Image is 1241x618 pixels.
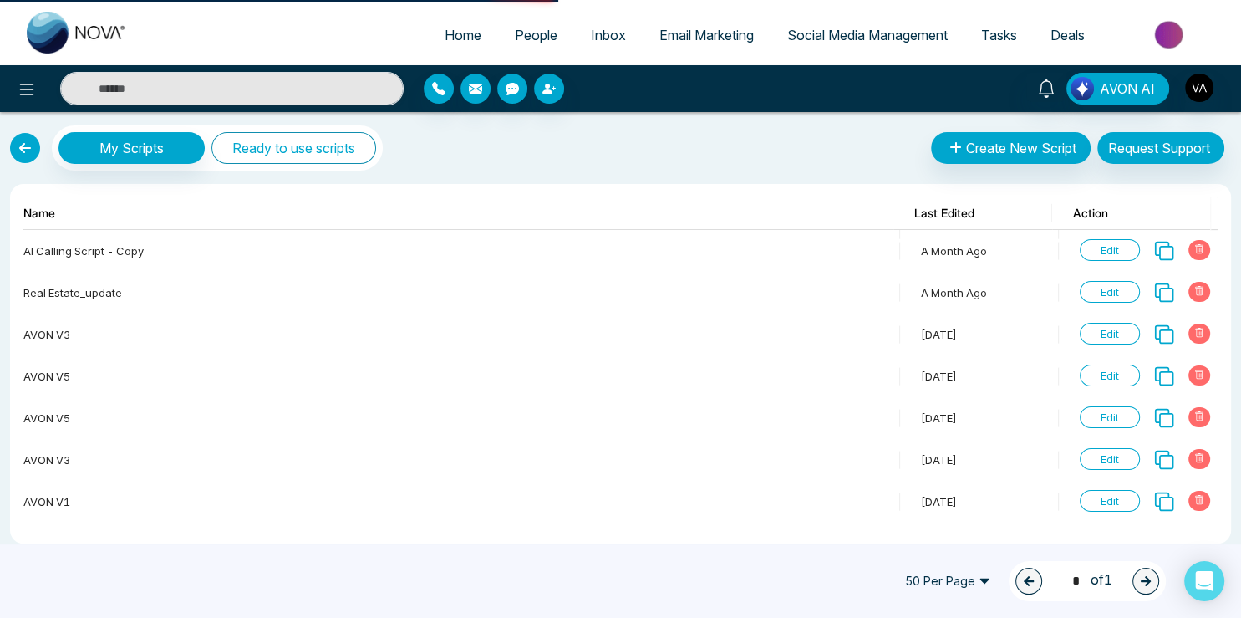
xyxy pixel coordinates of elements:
[23,284,890,301] div: real estate_update
[58,132,205,164] button: My Scripts
[787,27,948,43] span: Social Media Management
[23,243,890,259] div: AI Calling Script - copy
[921,410,1049,426] div: [DATE]
[1052,197,1211,230] th: Action
[921,326,1049,343] div: [DATE]
[1110,16,1231,54] img: Market-place.gif
[921,284,1049,301] div: a month ago
[591,27,626,43] span: Inbox
[1100,79,1155,99] span: AVON AI
[659,27,754,43] span: Email Marketing
[27,12,127,54] img: Nova CRM Logo
[23,410,890,426] div: AVON V5
[1080,448,1140,470] span: Edit
[23,493,890,510] div: AVON V1
[1080,281,1140,303] span: Edit
[1080,239,1140,261] span: Edit
[1050,27,1085,43] span: Deals
[498,19,574,51] a: People
[1034,19,1101,51] a: Deals
[1080,406,1140,428] span: Edit
[445,27,481,43] span: Home
[211,132,376,164] button: Ready to use scripts
[23,197,893,230] th: Name
[771,19,964,51] a: Social Media Management
[574,19,643,51] a: Inbox
[1062,569,1112,592] span: of 1
[515,27,557,43] span: People
[23,452,890,468] div: AVON V3
[1185,74,1213,102] img: User Avatar
[893,568,1002,595] span: 50 Per Page
[1080,490,1140,512] span: Edit
[23,326,890,343] div: AVON V3
[921,493,1049,510] div: [DATE]
[1080,365,1140,386] span: Edit
[893,197,1052,230] th: Last Edited
[428,19,498,51] a: Home
[964,19,1034,51] a: Tasks
[921,368,1049,385] div: [DATE]
[921,452,1049,468] div: [DATE]
[1080,323,1140,345] span: Edit
[1184,561,1224,601] div: Open Intercom Messenger
[1071,77,1094,100] img: Lead Flow
[643,19,771,51] a: Email Marketing
[921,243,1049,259] div: a month ago
[23,368,890,385] div: AVON V5
[1097,132,1224,164] button: Request Support
[931,132,1091,164] button: Create New Script
[1066,73,1169,105] button: AVON AI
[981,27,1017,43] span: Tasks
